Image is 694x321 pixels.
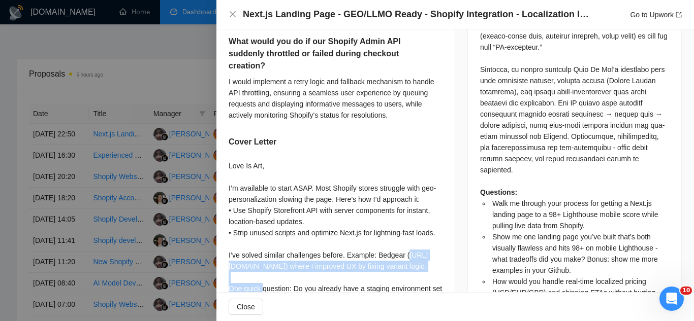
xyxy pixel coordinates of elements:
h5: Cover Letter [229,136,276,148]
h5: What would you do if our Shopify Admin API suddenly throttled or failed during checkout creation? [229,35,411,72]
span: Show me one landing page you’ve built that’s both visually flawless and hits 98+ on mobile Lighth... [492,233,658,274]
span: 10 [680,287,692,295]
a: Go to Upworkexport [630,11,682,19]
span: close [229,10,237,18]
strong: Questions: [480,188,517,196]
button: Close [229,299,263,315]
div: I would implement a retry logic and fallback mechanism to handle API throttling, ensuring a seaml... [229,76,443,121]
span: Close [237,301,255,312]
span: Walk me through your process for getting a Next.js landing page to a 98+ Lighthouse mobile score ... [492,199,658,230]
span: export [676,12,682,18]
span: How would you handle real-time localized pricing (USD/EUR/GBP) and shipping ETAs without hurting ... [492,277,655,308]
h4: Next.js Landing Page - GEO/LLMO Ready - Shopify Integration - Localization I18N [243,8,593,21]
button: Close [229,10,237,19]
iframe: Intercom live chat [659,287,684,311]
